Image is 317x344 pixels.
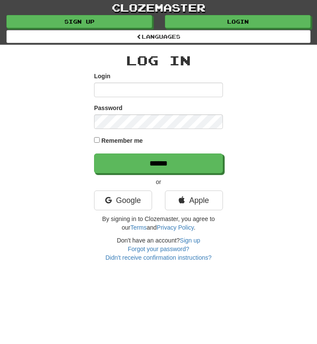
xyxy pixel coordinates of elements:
a: Apple [165,190,223,210]
a: Sign up [6,15,152,28]
label: Remember me [101,136,143,145]
a: Terms [130,224,146,231]
a: Languages [6,30,311,43]
label: Password [94,104,122,112]
a: Google [94,190,152,210]
div: Don't have an account? [94,236,223,262]
label: Login [94,72,110,80]
a: Sign up [180,237,200,244]
h2: Log In [94,53,223,68]
p: or [94,178,223,186]
a: Forgot your password? [128,246,189,252]
a: Didn't receive confirmation instructions? [105,254,211,261]
p: By signing in to Clozemaster, you agree to our and . [94,215,223,232]
a: Login [165,15,311,28]
a: Privacy Policy [157,224,194,231]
